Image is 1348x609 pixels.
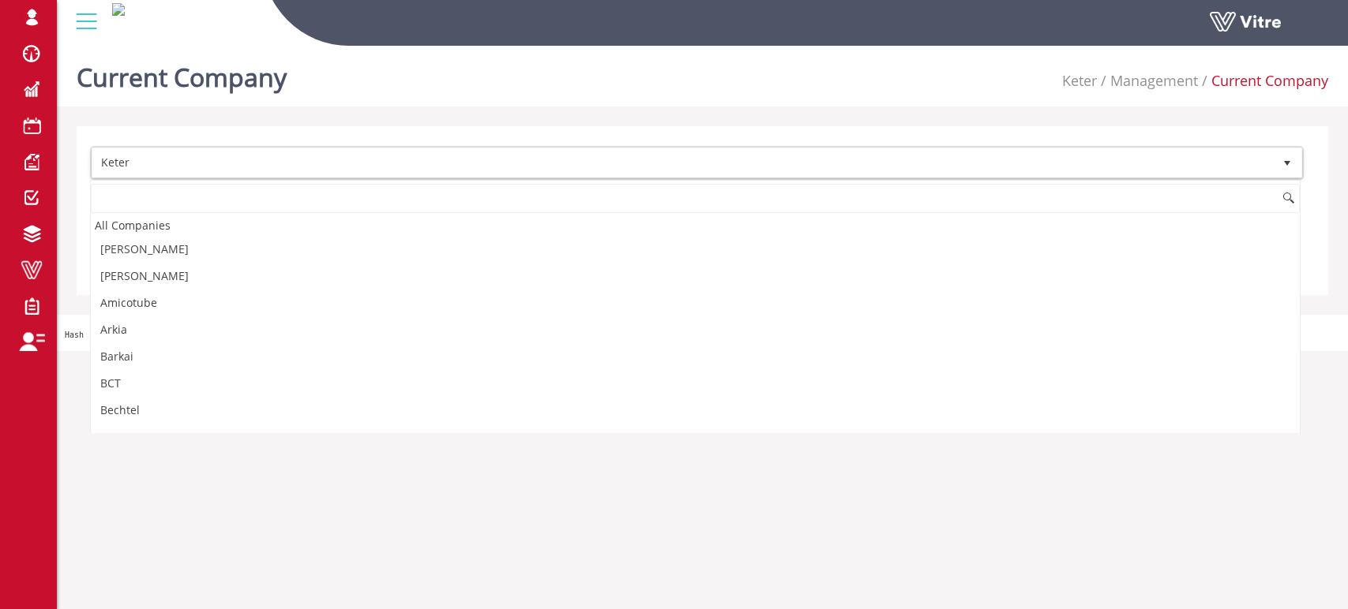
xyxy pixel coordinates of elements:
h1: Current Company [77,39,287,106]
div: All Companies [91,215,1300,236]
span: Keter [92,148,1273,177]
li: Bechtel [91,397,1300,424]
li: Amicotube [91,290,1300,316]
li: Management [1097,71,1198,92]
span: Hash 'fd46216' Date '[DATE] 15:20:00 +0000' Branch 'Production' [65,331,364,339]
li: [PERSON_NAME] [91,263,1300,290]
a: Keter [1062,71,1097,90]
li: BCT [91,370,1300,397]
li: [PERSON_NAME] [91,236,1300,263]
img: 89a1e879-483e-4009-bea7-dbfb47cfb1c8.jpg [112,3,125,16]
span: select [1273,148,1301,177]
li: Current Company [1198,71,1328,92]
li: Barkai [91,343,1300,370]
li: Arkia [91,316,1300,343]
li: BOI [91,424,1300,450]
